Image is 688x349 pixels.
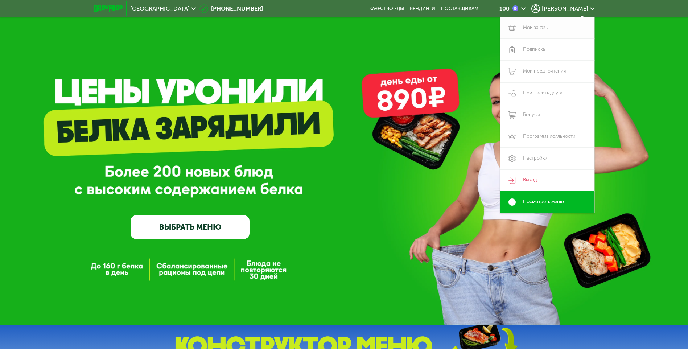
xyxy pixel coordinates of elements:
a: Вендинги [410,6,435,12]
a: Посмотреть меню [500,191,594,213]
span: [GEOGRAPHIC_DATA] [130,6,190,12]
a: Подписка [500,39,594,61]
a: Настройки [500,148,594,169]
span: [PERSON_NAME] [542,6,588,12]
a: Бонусы [500,104,594,126]
a: Мои заказы [500,17,594,39]
a: Пригласить друга [500,82,594,104]
div: 100 [499,6,510,12]
a: Программа лояльности [500,126,594,148]
a: [PHONE_NUMBER] [199,4,263,13]
a: Выход [500,169,594,191]
a: Мои предпочтения [500,61,594,82]
a: ВЫБРАТЬ МЕНЮ [131,215,250,239]
a: Качество еды [369,6,404,12]
div: поставщикам [441,6,478,12]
